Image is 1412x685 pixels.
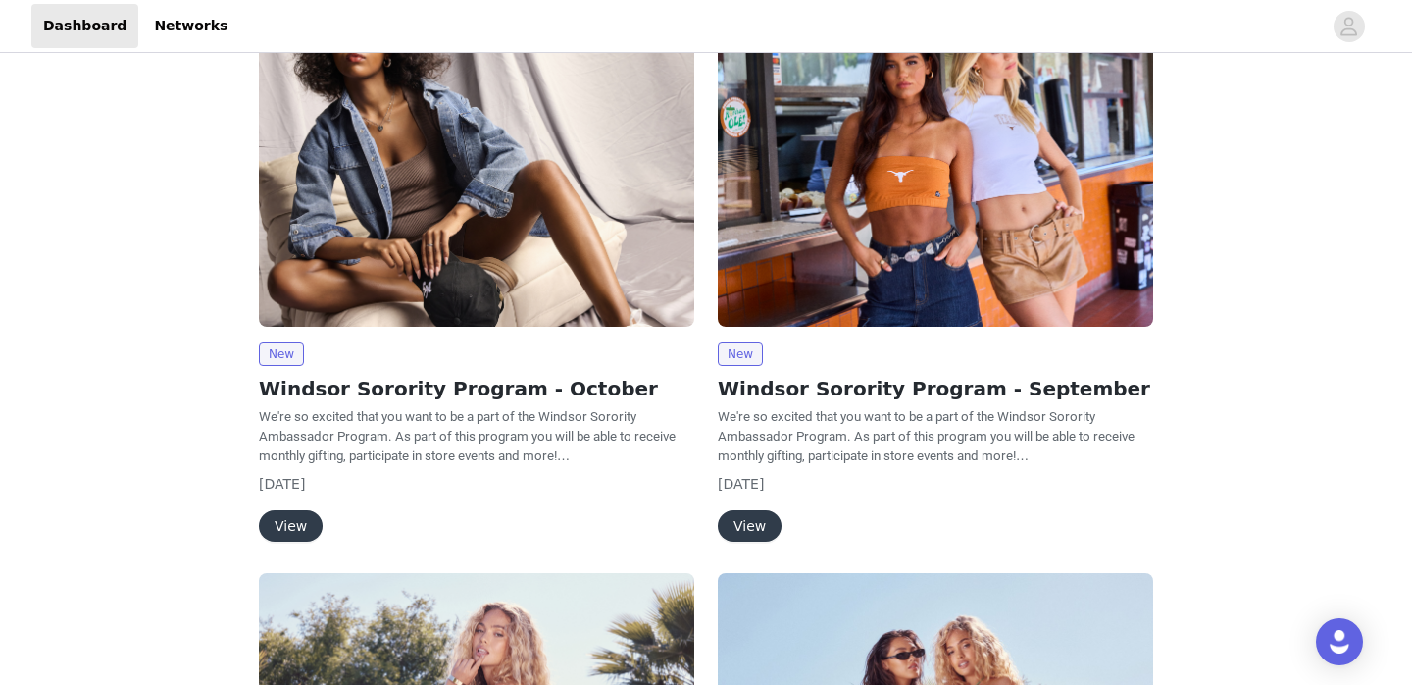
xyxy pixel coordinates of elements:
div: Open Intercom Messenger [1316,618,1363,665]
span: We're so excited that you want to be a part of the Windsor Sorority Ambassador Program. As part o... [259,409,676,463]
a: View [259,519,323,534]
button: View [718,510,782,542]
h2: Windsor Sorority Program - October [259,374,694,403]
h2: Windsor Sorority Program - September [718,374,1153,403]
a: Networks [142,4,239,48]
button: View [259,510,323,542]
span: [DATE] [259,476,305,492]
span: New [718,342,763,366]
a: View [718,519,782,534]
span: We're so excited that you want to be a part of the Windsor Sorority Ambassador Program. As part o... [718,409,1135,463]
span: New [259,342,304,366]
div: avatar [1339,11,1358,42]
span: [DATE] [718,476,764,492]
a: Dashboard [31,4,138,48]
